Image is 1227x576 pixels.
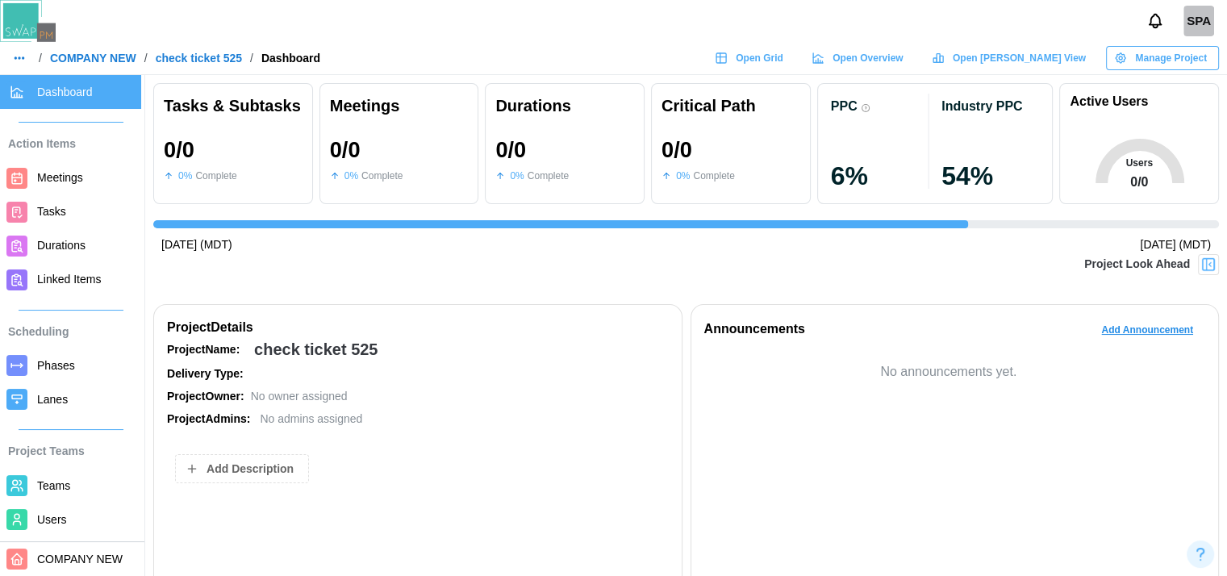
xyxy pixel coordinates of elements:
[167,341,248,359] div: Project Name:
[707,46,795,70] a: Open Grid
[37,205,66,218] span: Tasks
[1183,6,1214,36] div: SPA
[1140,236,1211,254] div: [DATE] (MDT)
[250,52,253,64] div: /
[1084,256,1190,273] div: Project Look Ahead
[37,553,123,566] span: COMPANY NEW
[37,359,75,372] span: Phases
[676,169,690,184] div: 0 %
[37,513,67,526] span: Users
[941,98,1022,114] div: Industry PPC
[953,47,1086,69] span: Open [PERSON_NAME] View
[161,236,232,254] div: [DATE] (MDT)
[144,52,148,64] div: /
[924,46,1098,70] a: Open [PERSON_NAME] View
[1070,94,1148,111] h1: Active Users
[37,171,83,184] span: Meetings
[37,393,68,406] span: Lanes
[1101,319,1193,341] span: Add Announcement
[495,138,526,162] div: 0 / 0
[661,138,692,162] div: 0 / 0
[50,52,136,64] a: COMPANY NEW
[831,163,929,189] div: 6 %
[330,138,361,162] div: 0 / 0
[37,479,70,492] span: Teams
[167,318,669,338] div: Project Details
[803,46,916,70] a: Open Overview
[37,239,86,252] span: Durations
[704,319,805,340] div: Announcements
[254,337,378,362] div: check ticket 525
[164,138,194,162] div: 0 / 0
[510,169,524,184] div: 0 %
[175,454,309,483] button: Add Description
[344,169,358,184] div: 0 %
[164,94,303,119] div: Tasks & Subtasks
[261,52,320,64] div: Dashboard
[178,169,192,184] div: 0 %
[330,94,469,119] div: Meetings
[831,98,858,114] div: PPC
[528,169,569,184] div: Complete
[1183,6,1214,36] a: SShetty platform admin
[941,163,1039,189] div: 54 %
[156,52,242,64] a: check ticket 525
[37,273,101,286] span: Linked Items
[1089,318,1205,342] button: Add Announcement
[1106,46,1219,70] button: Manage Project
[167,365,248,383] div: Delivery Type:
[1200,257,1217,273] img: Project Look Ahead Button
[833,47,903,69] span: Open Overview
[167,412,250,425] strong: Project Admins:
[207,455,294,482] span: Add Description
[1135,47,1207,69] span: Manage Project
[195,169,236,184] div: Complete
[736,47,783,69] span: Open Grid
[39,52,42,64] div: /
[704,362,1194,382] div: No announcements yet.
[260,411,362,428] div: No admins assigned
[1141,7,1169,35] button: Notifications
[693,169,734,184] div: Complete
[495,94,634,119] div: Durations
[37,86,93,98] span: Dashboard
[167,390,244,403] strong: Project Owner:
[251,388,348,406] div: No owner assigned
[661,94,800,119] div: Critical Path
[361,169,403,184] div: Complete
